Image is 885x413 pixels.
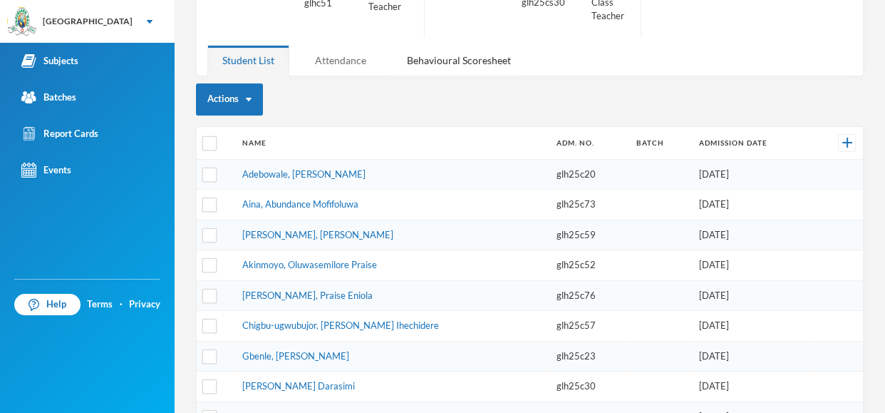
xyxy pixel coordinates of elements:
[242,229,393,240] a: [PERSON_NAME], [PERSON_NAME]
[21,126,98,141] div: Report Cards
[692,311,815,342] td: [DATE]
[242,350,349,362] a: Gbenle, [PERSON_NAME]
[242,198,358,210] a: Aina, Abundance Mofifoluwa
[14,294,81,315] a: Help
[549,341,629,372] td: glh25c23
[43,15,133,28] div: [GEOGRAPHIC_DATA]
[207,45,289,76] div: Student List
[692,127,815,160] th: Admission Date
[242,290,373,301] a: [PERSON_NAME], Praise Eniola
[242,259,377,270] a: Akinmoyo, Oluwasemilore Praise
[196,83,263,116] button: Actions
[242,168,366,180] a: Adebowale, [PERSON_NAME]
[692,372,815,402] td: [DATE]
[242,380,355,392] a: [PERSON_NAME] Darasimi
[692,190,815,220] td: [DATE]
[120,297,123,312] div: ·
[21,163,71,178] div: Events
[692,341,815,372] td: [DATE]
[8,8,36,36] img: logo
[549,372,629,402] td: glh25c30
[692,159,815,190] td: [DATE]
[549,220,629,250] td: glh25c59
[692,250,815,281] td: [DATE]
[692,280,815,311] td: [DATE]
[842,138,852,148] img: +
[549,311,629,342] td: glh25c57
[549,280,629,311] td: glh25c76
[87,297,113,312] a: Terms
[692,220,815,250] td: [DATE]
[392,45,526,76] div: Behavioural Scoresheet
[549,250,629,281] td: glh25c52
[129,297,160,312] a: Privacy
[549,127,629,160] th: Adm. No.
[629,127,692,160] th: Batch
[21,53,78,68] div: Subjects
[242,320,439,331] a: Chigbu-ugwubujor, [PERSON_NAME] Ihechidere
[300,45,381,76] div: Attendance
[549,159,629,190] td: glh25c20
[549,190,629,220] td: glh25c73
[235,127,549,160] th: Name
[21,90,76,105] div: Batches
